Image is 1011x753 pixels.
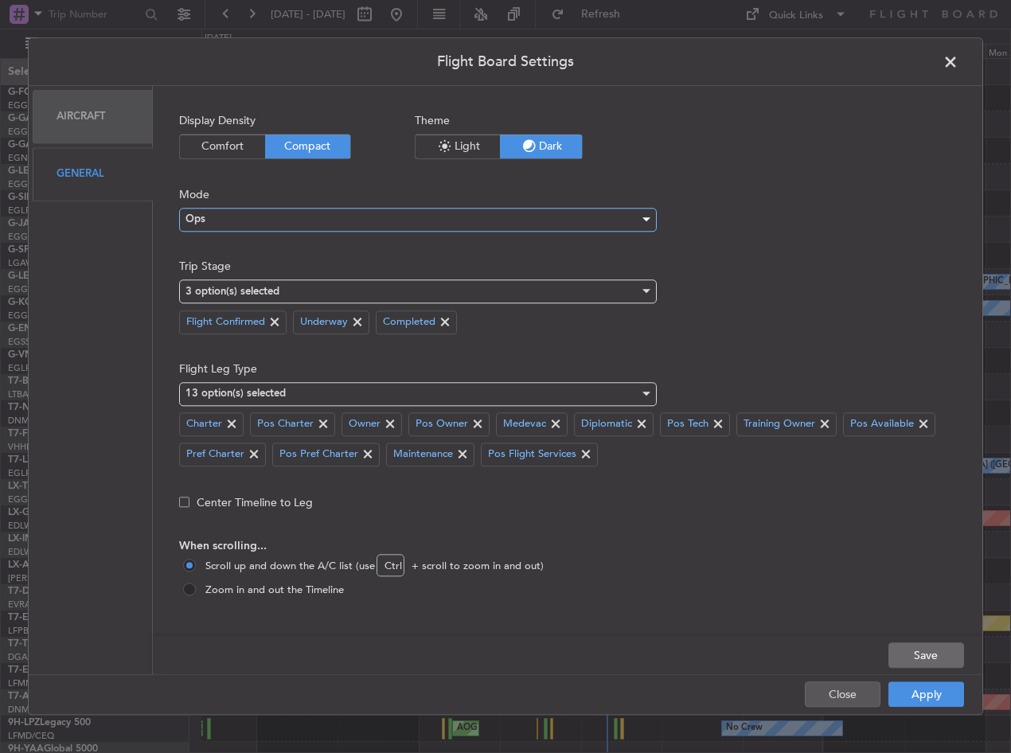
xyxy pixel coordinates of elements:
span: Mode [179,186,956,203]
span: Scroll up and down the A/C list (use Ctrl + scroll to zoom in and out) [199,560,544,575]
span: Pos Owner [416,417,468,433]
mat-select-trigger: 13 option(s) selected [185,389,286,400]
span: Pos Available [850,417,914,433]
span: Flight Leg Type [179,361,956,377]
button: Comfort [180,135,265,158]
div: General [33,148,153,201]
button: Save [888,643,964,669]
span: Display Density [179,112,351,129]
button: Compact [265,135,350,158]
span: Pos Pref Charter [279,447,358,463]
span: Pos Charter [257,417,314,433]
span: Pos Flight Services [488,447,576,463]
span: Flight Confirmed [186,314,265,330]
span: Maintenance [393,447,453,463]
label: Center Timeline to Leg [197,494,313,511]
header: Flight Board Settings [29,38,982,86]
span: Medevac [503,417,546,433]
span: Completed [383,314,435,330]
span: Charter [186,417,222,433]
span: Ops [185,215,205,225]
span: Underway [300,314,348,330]
span: Owner [349,417,381,433]
span: Diplomatic [581,417,632,433]
button: Light [416,135,500,158]
span: When scrolling... [179,538,956,555]
button: Apply [888,682,964,708]
mat-select-trigger: 3 option(s) selected [185,287,279,297]
div: Aircraft [33,90,153,143]
button: Close [805,682,880,708]
span: Training Owner [744,417,815,433]
button: Dark [500,135,582,158]
span: Theme [415,112,583,129]
span: Trip Stage [179,258,956,275]
span: Pos Tech [667,417,708,433]
span: Zoom in and out the Timeline [199,583,344,599]
span: Pref Charter [186,447,244,463]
